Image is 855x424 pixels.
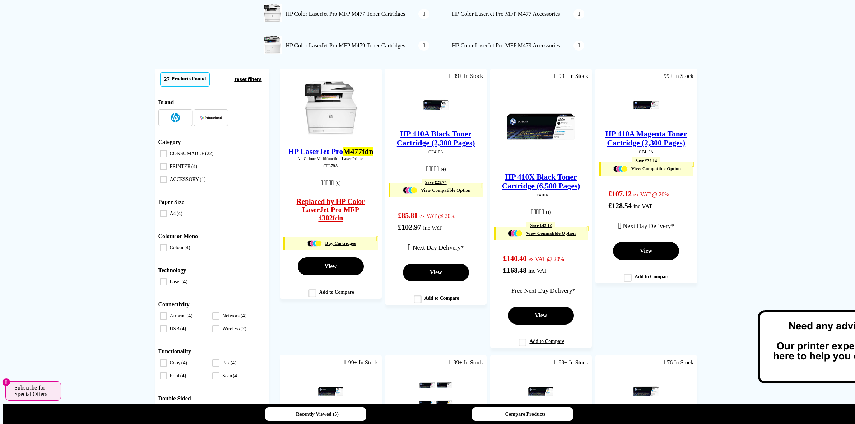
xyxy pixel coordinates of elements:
[503,255,526,262] span: £140.40
[325,263,337,269] span: View
[212,372,219,379] input: Scan 4
[220,313,240,319] span: Network
[158,301,190,307] span: Connectivity
[233,373,238,379] span: 4
[160,359,167,367] input: Copy 4
[414,295,459,308] label: Add to Compare
[422,179,450,186] div: Save £25.74
[168,326,180,332] span: USB
[507,92,575,160] img: 410X-Black-Small.gif
[2,378,10,386] button: Close
[608,190,632,198] span: £107.12
[160,210,167,217] input: A4 4
[663,359,693,366] div: 76 In Stock
[181,360,187,366] span: 4
[296,411,339,417] span: Recently Viewed (5)
[403,187,417,194] img: Cartridges
[535,312,547,318] span: View
[502,173,580,190] a: HP 410X Black Toner Cartridge (6,500 Pages)
[451,9,584,19] a: HP Color LaserJet Pro MFP M477 Accessories
[421,187,470,193] span: View Compatible Option
[449,359,483,366] div: 99+ In Stock
[171,113,180,122] img: HP
[344,359,378,366] div: 99+ In Stock
[168,279,181,285] span: Laser
[289,240,374,247] a: Buy Cartridges
[336,176,341,190] span: (6)
[403,264,469,281] a: View
[200,116,222,119] img: Printerland
[508,230,522,237] img: Cartridges
[451,41,584,51] a: HP Color LaserJet Pro MFP M479 Accessories
[633,191,669,197] span: ex VAT @ 20%
[168,151,204,157] span: CONSUMABLE
[304,81,358,135] img: HP-M477fdn-Front-Small.jpg
[168,164,191,169] span: PRINTER
[172,76,206,83] div: Products Found
[633,92,659,117] img: CF413ATHUMB.jpg
[604,166,690,172] a: View Compatible Option
[423,225,442,231] span: inc VAT
[389,237,483,258] div: modal_delivery
[265,407,366,421] a: Recently Viewed (5)
[394,187,479,194] a: View Compatible Option
[451,11,562,17] span: HP Color LaserJet Pro MFP M477 Accessories
[264,4,282,22] img: CF377A-conspage.jpg
[184,245,190,251] span: 4
[599,215,693,237] div: modal_delivery
[158,233,198,239] span: Colour or Mono
[180,373,186,379] span: 4
[554,359,588,366] div: 99+ In Stock
[187,313,192,319] span: 4
[231,360,236,366] span: 4
[285,36,430,55] a: HP Color LaserJet Pro MFP M479 Toner Cartridges
[632,157,660,165] div: Save £32.14
[285,4,430,24] a: HP Color LaserJet Pro MFP M477 Toner Cartridges
[283,156,378,162] span: A4 Colour Multifunction Laser Printer
[660,72,693,80] div: 99+ In Stock
[519,339,564,351] label: Add to Compare
[168,360,181,366] span: Copy
[220,373,232,379] span: Scan
[528,256,564,262] span: ex VAT @ 20%
[285,42,408,49] span: HP Color LaserJet Pro MFP M479 Toner Cartridges
[168,313,186,319] span: Airprint
[449,72,483,80] div: 99+ In Stock
[499,230,585,237] a: View Compatible Option
[212,359,219,367] input: Fax 4
[613,242,679,260] a: View
[212,312,219,320] input: Network 4
[633,203,652,209] span: inc VAT
[164,76,170,82] span: 27
[182,279,187,285] span: 4
[285,163,376,169] div: CF378A
[526,222,555,229] div: Save £42.12
[496,192,586,198] div: CF410X
[451,42,562,49] span: HP Color LaserJet Pro MFP M479 Accessories
[423,92,449,117] img: CF410ATHUMB.jpg
[160,176,167,183] input: ACCESSORY 1
[212,325,219,332] input: Wireless 2
[419,379,453,413] img: 410aTonerpack-small.gif
[308,289,354,302] label: Add to Compare
[325,241,356,246] span: Buy Cartridges
[398,211,418,219] span: £85.81
[472,407,573,421] a: Compare Products
[511,287,575,294] span: Free Next Day Delivery*
[623,222,674,230] span: Next Day Delivery*
[168,211,176,216] span: A4
[160,244,167,251] input: Colour 4
[640,248,652,254] span: View
[168,177,199,182] span: ACCESSORY
[631,166,681,172] span: View Compatible Option
[419,213,455,219] span: ex VAT @ 20%
[160,163,167,170] input: PRINTER 4
[633,379,659,404] img: HP-CF411X-Small.gif
[158,395,191,401] span: Double Sided
[318,379,343,404] img: CF411ATHUMB.jpg
[168,373,180,379] span: Print
[160,325,167,332] input: USB 4
[158,267,186,273] span: Technology
[285,11,408,17] span: HP Color LaserJet Pro MFP M477 Toner Cartridges
[200,177,205,182] span: 1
